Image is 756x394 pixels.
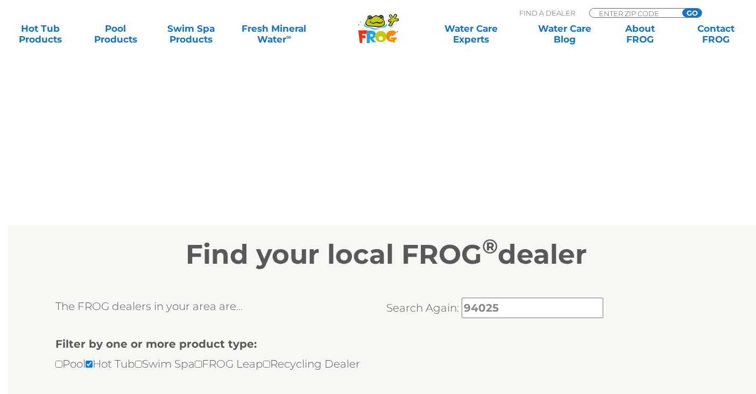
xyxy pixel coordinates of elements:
[237,23,311,45] a: Fresh MineralWater∞
[55,298,386,315] div: The FROG dealers in your area are...
[535,23,594,45] a: Water CareBlog
[86,23,145,45] a: PoolProducts
[55,355,717,372] div: Pool Hot Tub Swim Spa FROG Leap Recycling Dealer
[55,238,717,271] h2: Find your local FROG dealer
[72,116,651,142] h1: Find a Dealer
[386,301,459,314] span: Search Again:
[162,23,221,45] a: Swim SpaProducts
[482,234,498,258] sup: ®
[519,8,575,18] p: Find A Dealer
[611,23,669,45] a: AboutFROG
[55,335,257,353] label: Filter by one or more product type:
[687,23,745,45] a: ContactFROG
[598,9,670,18] input: Zip Code Form
[423,23,518,45] a: Water CareExperts
[286,33,291,41] sup: ∞
[11,23,69,45] a: Hot TubProducts
[682,9,702,17] input: GO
